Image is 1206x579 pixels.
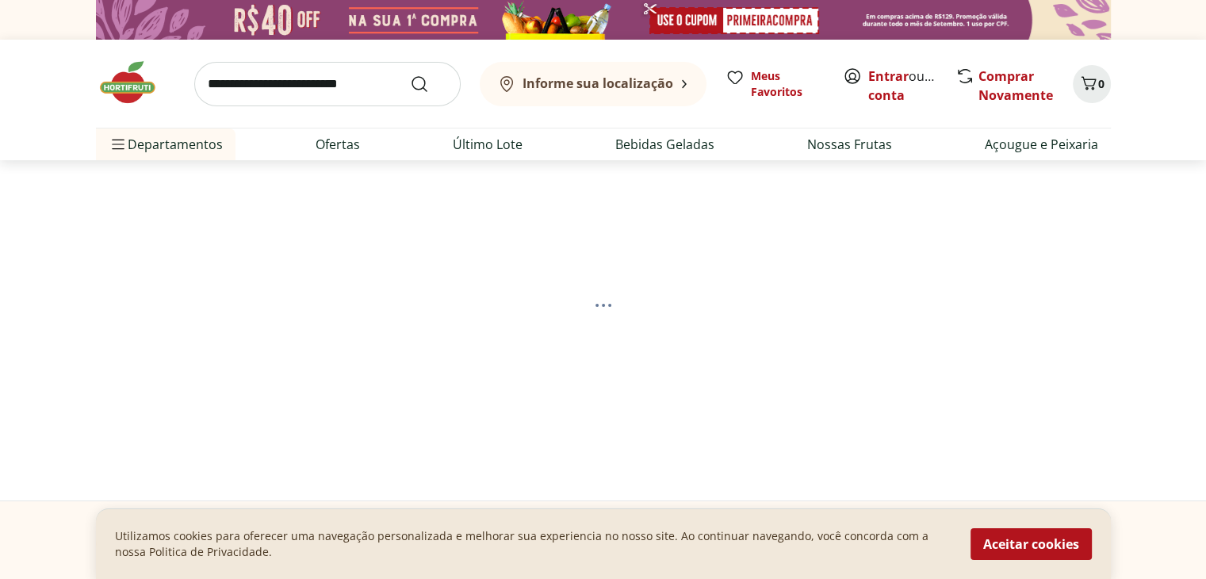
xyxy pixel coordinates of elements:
span: Departamentos [109,125,223,163]
button: Aceitar cookies [971,528,1092,560]
button: Informe sua localização [480,62,706,106]
span: Meus Favoritos [751,68,824,100]
span: ou [868,67,939,105]
span: 0 [1098,76,1105,91]
a: Entrar [868,67,909,85]
a: Comprar Novamente [978,67,1053,104]
a: Último Lote [453,135,523,154]
a: Bebidas Geladas [615,135,714,154]
b: Informe sua localização [523,75,673,92]
a: Açougue e Peixaria [985,135,1098,154]
button: Carrinho [1073,65,1111,103]
a: Meus Favoritos [726,68,824,100]
a: Criar conta [868,67,955,104]
a: Nossas Frutas [807,135,892,154]
img: Hortifruti [96,59,175,106]
button: Submit Search [410,75,448,94]
button: Menu [109,125,128,163]
input: search [194,62,461,106]
a: Ofertas [316,135,360,154]
p: Utilizamos cookies para oferecer uma navegação personalizada e melhorar sua experiencia no nosso ... [115,528,951,560]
